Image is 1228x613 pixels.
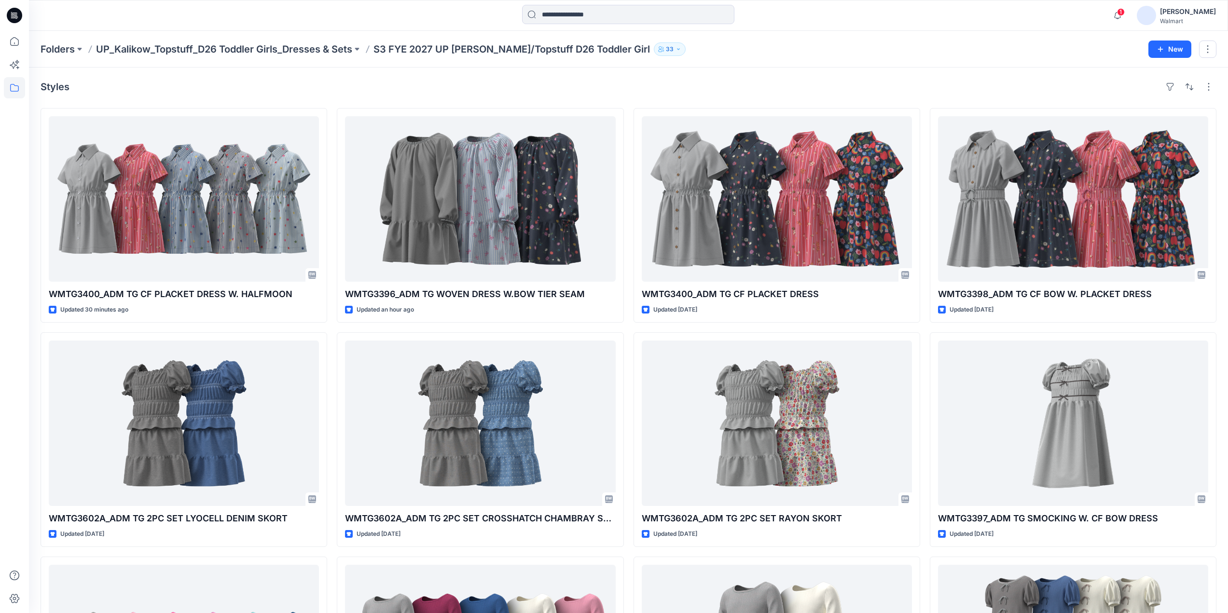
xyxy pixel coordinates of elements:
[1160,6,1216,17] div: [PERSON_NAME]
[345,287,615,301] p: WMTG3396_ADM TG WOVEN DRESS W.BOW TIER SEAM
[60,305,128,315] p: Updated 30 minutes ago
[666,44,674,54] p: 33
[642,512,912,525] p: WMTG3602A_ADM TG 2PC SET RAYON SKORT
[950,529,993,539] p: Updated [DATE]
[1117,8,1125,16] span: 1
[49,287,319,301] p: WMTG3400_ADM TG CF PLACKET DRESS W. HALFMOON
[345,512,615,525] p: WMTG3602A_ADM TG 2PC SET CROSSHATCH CHAMBRAY SKORT
[938,512,1208,525] p: WMTG3397_ADM TG SMOCKING W. CF BOW DRESS
[1137,6,1156,25] img: avatar
[938,116,1208,282] a: WMTG3398_ADM TG CF BOW W. PLACKET DRESS
[642,287,912,301] p: WMTG3400_ADM TG CF PLACKET DRESS
[938,287,1208,301] p: WMTG3398_ADM TG CF BOW W. PLACKET DRESS
[49,116,319,282] a: WMTG3400_ADM TG CF PLACKET DRESS W. HALFMOON
[357,305,414,315] p: Updated an hour ago
[41,42,75,56] a: Folders
[345,341,615,506] a: WMTG3602A_ADM TG 2PC SET CROSSHATCH CHAMBRAY SKORT
[41,81,69,93] h4: Styles
[345,116,615,282] a: WMTG3396_ADM TG WOVEN DRESS W.BOW TIER SEAM
[373,42,650,56] p: S3 FYE 2027 UP [PERSON_NAME]/Topstuff D26 Toddler Girl
[950,305,993,315] p: Updated [DATE]
[357,529,400,539] p: Updated [DATE]
[653,529,697,539] p: Updated [DATE]
[96,42,352,56] a: UP_Kalikow_Topstuff_D26 Toddler Girls_Dresses & Sets
[60,529,104,539] p: Updated [DATE]
[1148,41,1191,58] button: New
[653,305,697,315] p: Updated [DATE]
[1160,17,1216,25] div: Walmart
[654,42,686,56] button: 33
[49,512,319,525] p: WMTG3602A_ADM TG 2PC SET LYOCELL DENIM SKORT
[642,341,912,506] a: WMTG3602A_ADM TG 2PC SET RAYON SKORT
[938,341,1208,506] a: WMTG3397_ADM TG SMOCKING W. CF BOW DRESS
[49,341,319,506] a: WMTG3602A_ADM TG 2PC SET LYOCELL DENIM SKORT
[642,116,912,282] a: WMTG3400_ADM TG CF PLACKET DRESS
